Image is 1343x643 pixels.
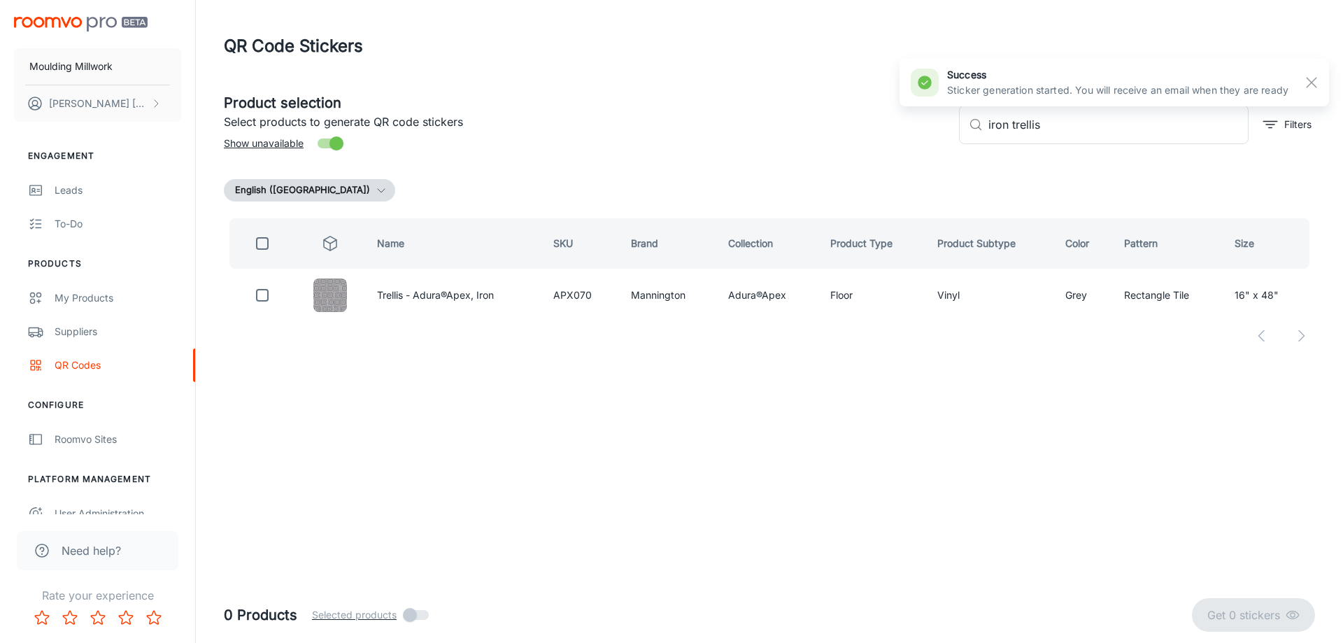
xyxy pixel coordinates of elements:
[224,34,363,59] h1: QR Code Stickers
[620,274,718,316] td: Mannington
[55,358,181,373] div: QR Codes
[366,274,542,316] td: Trellis - Adura®Apex, Iron
[717,274,819,316] td: Adura®Apex
[947,67,1288,83] h6: success
[1054,274,1113,316] td: Grey
[926,274,1054,316] td: Vinyl
[1113,274,1224,316] td: Rectangle Tile
[29,59,113,74] p: Moulding Millwork
[55,290,181,306] div: My Products
[55,183,181,198] div: Leads
[819,274,926,316] td: Floor
[1054,218,1113,269] th: Color
[926,218,1054,269] th: Product Subtype
[947,83,1288,98] p: Sticker generation started. You will receive an email when they are ready
[14,17,148,31] img: Roomvo PRO Beta
[620,218,718,269] th: Brand
[224,113,948,130] p: Select products to generate QR code stickers
[1260,113,1315,136] button: filter
[988,105,1249,144] input: Search by SKU, brand, collection...
[55,216,181,232] div: To-do
[14,48,181,85] button: Moulding Millwork
[819,218,926,269] th: Product Type
[542,218,619,269] th: SKU
[55,324,181,339] div: Suppliers
[366,218,542,269] th: Name
[14,85,181,122] button: [PERSON_NAME] [PERSON_NAME]
[717,218,819,269] th: Collection
[1223,218,1315,269] th: Size
[224,179,395,202] button: English ([GEOGRAPHIC_DATA])
[224,92,948,113] h5: Product selection
[49,96,148,111] p: [PERSON_NAME] [PERSON_NAME]
[224,136,304,151] span: Show unavailable
[1113,218,1224,269] th: Pattern
[1284,117,1312,132] p: Filters
[542,274,619,316] td: APX070
[1223,274,1315,316] td: 16" x 48"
